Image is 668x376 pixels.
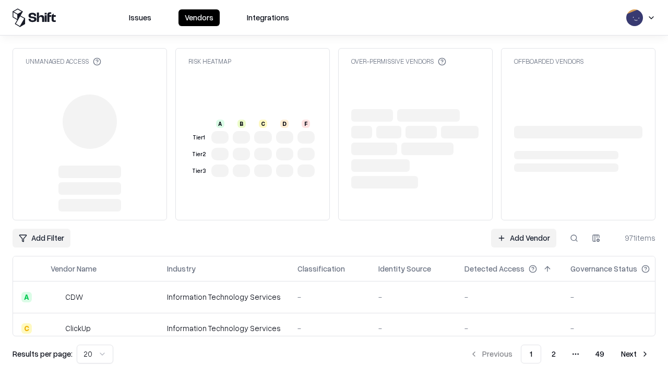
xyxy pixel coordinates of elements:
div: Unmanaged Access [26,57,101,66]
div: Tier 3 [190,167,207,175]
div: - [570,291,666,302]
div: Detected Access [464,263,524,274]
button: Add Filter [13,229,70,248]
div: Offboarded Vendors [514,57,583,66]
button: 2 [543,345,564,363]
img: CDW [51,292,61,302]
img: ClickUp [51,323,61,334]
div: - [297,291,362,302]
button: 1 [521,345,541,363]
div: - [378,291,448,302]
a: Add Vendor [491,229,556,248]
button: Vendors [178,9,220,26]
div: - [297,323,362,334]
div: - [378,323,448,334]
nav: pagination [463,345,655,363]
div: CDW [65,291,83,302]
div: Risk Heatmap [188,57,231,66]
div: A [21,292,32,302]
div: Industry [167,263,196,274]
div: Classification [297,263,345,274]
p: Results per page: [13,348,73,359]
div: Information Technology Services [167,323,281,334]
div: A [216,120,224,128]
div: Vendor Name [51,263,97,274]
div: C [21,323,32,334]
div: F [302,120,310,128]
div: Governance Status [570,263,637,274]
div: ClickUp [65,323,91,334]
div: Over-Permissive Vendors [351,57,446,66]
div: - [570,323,666,334]
div: - [464,291,554,302]
div: Identity Source [378,263,431,274]
div: Tier 2 [190,150,207,159]
div: 971 items [614,232,655,243]
button: Next [615,345,655,363]
div: C [259,120,267,128]
button: 49 [587,345,613,363]
div: B [237,120,246,128]
div: D [280,120,289,128]
div: Tier 1 [190,133,207,142]
button: Issues [123,9,158,26]
div: Information Technology Services [167,291,281,302]
button: Integrations [241,9,295,26]
div: - [464,323,554,334]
